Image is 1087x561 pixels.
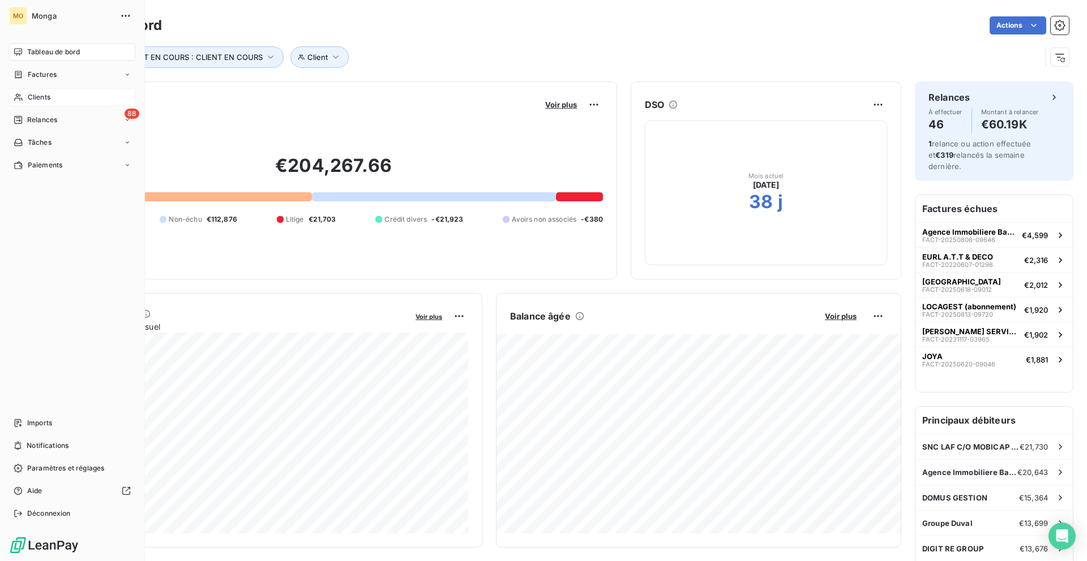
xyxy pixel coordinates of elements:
[928,115,962,133] h4: 46
[1024,330,1048,339] span: €1,902
[922,361,995,368] span: FACT-20250620-09046
[825,312,857,321] span: Voir plus
[922,519,973,528] span: Groupe Duval
[915,272,1073,297] button: [GEOGRAPHIC_DATA]FACT-20250618-09012€2,012
[922,236,995,243] span: FACT-20250806-09646
[935,150,953,159] span: €319
[1020,544,1048,553] span: €13,676
[922,352,943,361] span: JOYA
[64,154,603,188] h2: €204,267.66
[28,70,57,80] span: Factures
[922,302,1016,311] span: LOCAGEST (abonnement)
[286,214,304,225] span: Litige
[309,214,336,225] span: €21,703
[928,139,1031,171] span: relance ou action effectuée et relancés la semaine dernière.
[207,214,237,225] span: €112,876
[922,327,1020,336] span: [PERSON_NAME] SERVICES
[9,482,135,500] a: Aide
[748,172,784,179] span: Mois actuel
[581,214,603,225] span: -€380
[27,115,57,125] span: Relances
[545,100,577,109] span: Voir plus
[27,508,71,519] span: Déconnexion
[9,7,27,25] div: MO
[510,309,571,323] h6: Balance âgée
[1017,468,1048,477] span: €20,643
[990,16,1046,34] button: Actions
[922,544,983,553] span: DIGIT RE GROUP
[928,109,962,115] span: À effectuer
[27,418,52,428] span: Imports
[1026,355,1048,364] span: €1,881
[915,407,1073,434] h6: Principaux débiteurs
[27,486,42,496] span: Aide
[9,536,79,554] img: Logo LeanPay
[922,442,1020,451] span: SNC LAF C/O MOBICAP RED
[28,92,50,102] span: Clients
[1024,280,1048,290] span: €2,012
[821,311,860,321] button: Voir plus
[290,46,349,68] button: Client
[928,90,970,104] h6: Relances
[922,261,993,268] span: FACT-20220607-01296
[1024,305,1048,314] span: €1,920
[32,11,113,20] span: Monga
[915,297,1073,322] button: LOCAGEST (abonnement)FACT-20250813-09720€1,920
[307,53,328,62] span: Client
[1024,256,1048,265] span: €2,316
[412,311,446,321] button: Voir plus
[922,252,993,261] span: EURL A.T.T & DECO
[1022,231,1048,240] span: €4,599
[122,53,263,62] span: CLIENT EN COURS : CLIENT EN COURS
[64,321,408,333] span: Chiffre d'affaires mensuel
[915,322,1073,347] button: [PERSON_NAME] SERVICESFACT-20231117-03965€1,902
[1019,493,1048,502] span: €15,364
[922,227,1017,236] span: Agence Immobiliere Baumann
[28,137,52,148] span: Tâches
[431,214,463,225] span: -€21,923
[915,222,1073,247] button: Agence Immobiliere BaumannFACT-20250806-09646€4,599
[749,191,773,213] h2: 38
[915,247,1073,272] button: EURL A.T.T & DECOFACT-20220607-01296€2,316
[915,347,1073,372] button: JOYAFACT-20250620-09046€1,881
[922,336,990,343] span: FACT-20231117-03965
[169,214,202,225] span: Non-échu
[922,468,1017,477] span: Agence Immobiliere Baumann
[753,179,780,191] span: [DATE]
[106,46,284,68] button: CLIENT EN COURS : CLIENT EN COURS
[28,160,62,170] span: Paiements
[645,98,664,111] h6: DSO
[981,115,1039,133] h4: €60.19K
[384,214,427,225] span: Crédit divers
[512,214,576,225] span: Avoirs non associés
[27,441,69,451] span: Notifications
[778,191,783,213] h2: j
[1020,442,1048,451] span: €21,730
[125,109,139,119] span: 88
[915,195,1073,222] h6: Factures échues
[981,109,1039,115] span: Montant à relancer
[928,139,932,148] span: 1
[27,463,104,473] span: Paramètres et réglages
[922,277,1001,286] span: [GEOGRAPHIC_DATA]
[922,311,993,318] span: FACT-20250813-09720
[416,313,442,321] span: Voir plus
[542,100,580,110] button: Voir plus
[922,493,987,502] span: DOMUS GESTION
[1049,523,1076,550] div: Open Intercom Messenger
[922,286,992,293] span: FACT-20250618-09012
[27,47,80,57] span: Tableau de bord
[1019,519,1048,528] span: €13,699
